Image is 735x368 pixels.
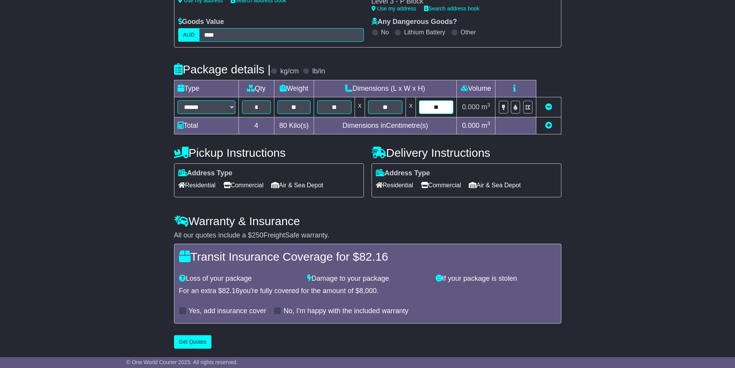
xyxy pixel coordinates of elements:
[174,63,271,76] h4: Package details |
[189,307,266,315] label: Yes, add insurance cover
[424,5,480,12] a: Search address book
[174,335,212,349] button: Get Quotes
[174,215,561,227] h4: Warranty & Insurance
[274,117,314,134] td: Kilo(s)
[174,146,364,159] h4: Pickup Instructions
[314,117,457,134] td: Dimensions in Centimetre(s)
[274,80,314,97] td: Weight
[421,179,461,191] span: Commercial
[252,231,264,239] span: 250
[469,179,521,191] span: Air & Sea Depot
[174,231,561,240] div: All our quotes include a $ FreightSafe warranty.
[462,122,480,129] span: 0.000
[127,359,238,365] span: © One World Courier 2025. All rights reserved.
[178,169,233,178] label: Address Type
[461,29,476,36] label: Other
[179,287,556,295] div: For an extra $ you're fully covered for the amount of $ .
[545,103,552,111] a: Remove this item
[284,307,409,315] label: No, I'm happy with the included warranty
[545,122,552,129] a: Add new item
[271,179,323,191] span: Air & Sea Depot
[487,120,490,126] sup: 3
[404,29,445,36] label: Lithium Battery
[457,80,495,97] td: Volume
[175,275,304,283] div: Loss of your package
[314,80,457,97] td: Dimensions (L x W x H)
[406,97,416,117] td: x
[174,80,238,97] td: Type
[482,103,490,111] span: m
[179,250,556,263] h4: Transit Insurance Coverage for $
[238,80,274,97] td: Qty
[372,18,457,26] label: Any Dangerous Goods?
[432,275,560,283] div: If your package is stolen
[238,117,274,134] td: 4
[178,179,216,191] span: Residential
[372,5,416,12] a: Use my address
[279,122,287,129] span: 80
[359,250,388,263] span: 82.16
[178,28,200,42] label: AUD
[359,287,377,295] span: 8,000
[303,275,432,283] div: Damage to your package
[222,287,240,295] span: 82.16
[312,67,325,76] label: lb/in
[381,29,389,36] label: No
[178,18,224,26] label: Goods Value
[376,169,430,178] label: Address Type
[174,117,238,134] td: Total
[223,179,264,191] span: Commercial
[487,102,490,108] sup: 3
[280,67,299,76] label: kg/cm
[376,179,413,191] span: Residential
[462,103,480,111] span: 0.000
[372,146,561,159] h4: Delivery Instructions
[482,122,490,129] span: m
[355,97,365,117] td: x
